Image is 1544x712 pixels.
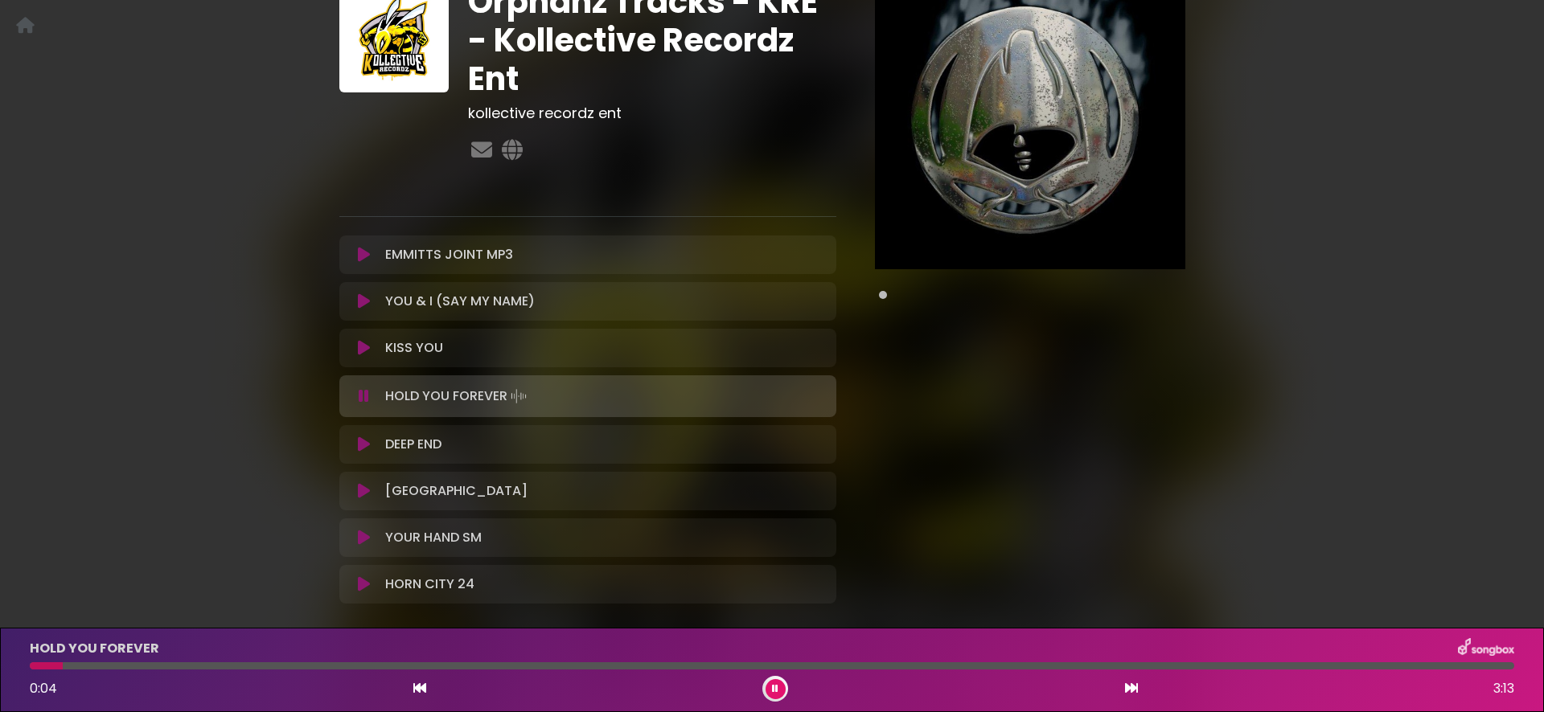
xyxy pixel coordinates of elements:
[1458,638,1514,659] img: songbox-logo-white.png
[385,385,530,407] p: HOLD YOU FOREVER
[468,104,836,122] h3: kollective recordz ent
[385,292,535,311] p: YOU & I (SAY MY NAME)
[385,528,482,547] p: YOUR HAND SM
[30,639,159,658] p: HOLD YOU FOREVER
[385,575,474,594] p: HORN CITY 24
[507,385,530,407] img: waveform4.gif
[385,338,443,358] p: KISS YOU
[385,481,528,501] p: [GEOGRAPHIC_DATA]
[385,245,513,264] p: EMMITTS JOINT MP3
[385,435,441,454] p: DEEP END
